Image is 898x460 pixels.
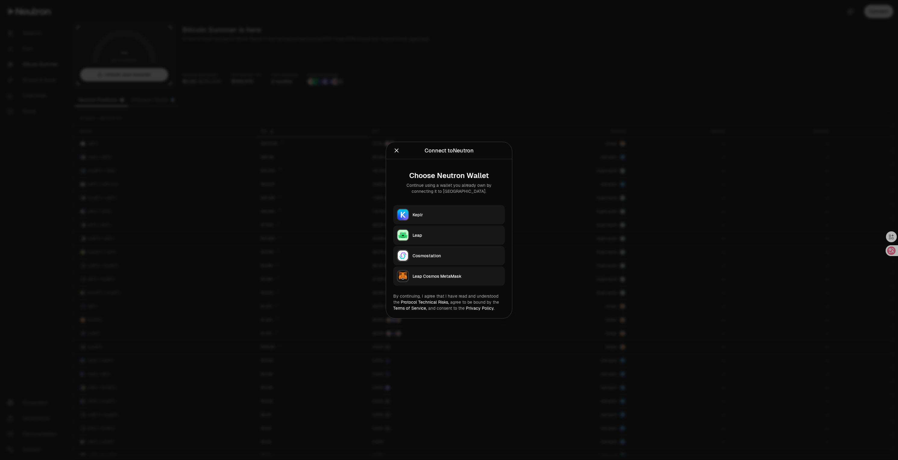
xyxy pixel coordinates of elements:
a: Terms of Service, [393,305,427,311]
button: KeplrKeplr [393,205,505,224]
img: Leap [397,230,408,240]
div: Cosmostation [413,252,501,258]
a: Protocol Technical Risks, [401,299,449,305]
div: Leap Cosmos MetaMask [413,273,501,279]
div: Keplr [413,211,501,217]
div: Choose Neutron Wallet [398,171,500,180]
img: Keplr [397,209,408,220]
button: CosmostationCosmostation [393,246,505,265]
div: By continuing, I agree that I have read and understood the agree to be bound by the and consent t... [393,293,505,311]
button: Close [393,146,400,155]
div: Continue using a wallet you already own by connecting it to [GEOGRAPHIC_DATA]. [398,182,500,194]
div: Leap [413,232,501,238]
img: Cosmostation [397,250,408,261]
a: Privacy Policy. [466,305,495,311]
img: Leap Cosmos MetaMask [397,271,408,281]
button: LeapLeap [393,225,505,245]
button: Leap Cosmos MetaMaskLeap Cosmos MetaMask [393,266,505,286]
div: Connect to Neutron [425,146,474,155]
